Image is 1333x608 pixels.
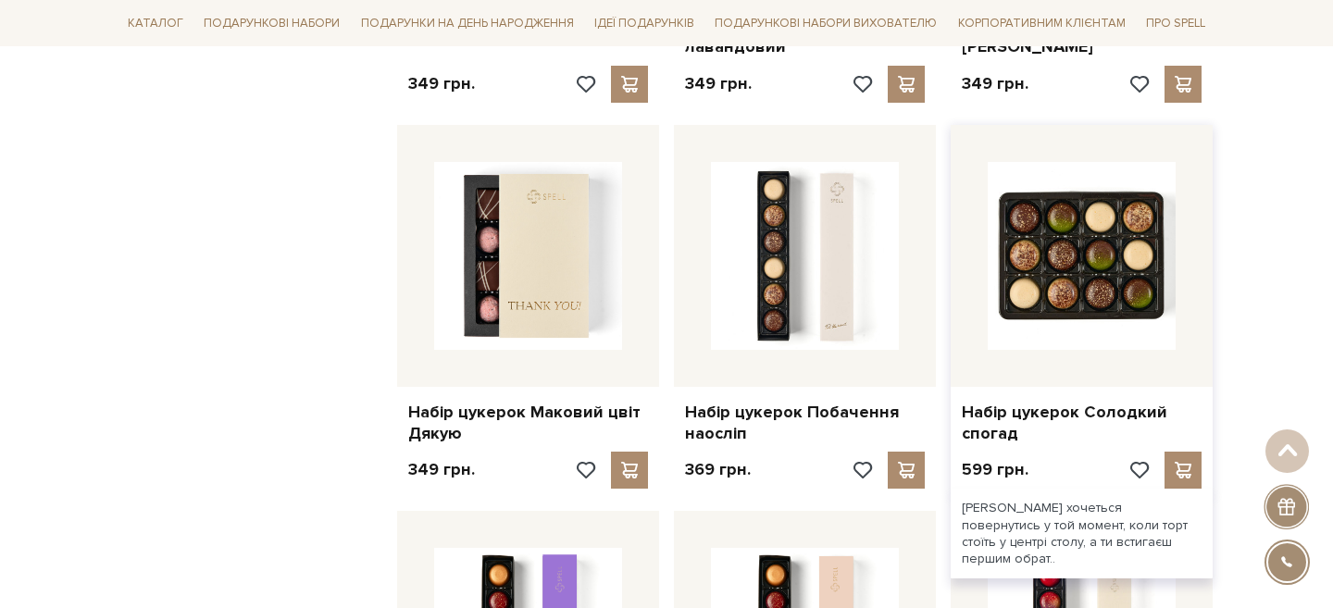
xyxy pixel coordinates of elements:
[685,73,752,94] p: 349 грн.
[988,162,1176,350] img: Набір цукерок Солодкий спогад
[951,7,1133,39] a: Корпоративним клієнтам
[354,9,581,38] a: Подарунки на День народження
[962,73,1028,94] p: 349 грн.
[962,459,1028,480] p: 599 грн.
[408,73,475,94] p: 349 грн.
[685,402,925,445] a: Набір цукерок Побачення наосліп
[196,9,347,38] a: Подарункові набори
[120,9,191,38] a: Каталог
[685,459,751,480] p: 369 грн.
[962,402,1202,445] a: Набір цукерок Солодкий спогад
[1139,9,1213,38] a: Про Spell
[707,7,944,39] a: Подарункові набори вихователю
[408,459,475,480] p: 349 грн.
[587,9,702,38] a: Ідеї подарунків
[951,489,1213,578] div: [PERSON_NAME] хочеться повернутись у той момент, коли торт стоїть у центрі столу, а ти встигаєш п...
[408,402,648,445] a: Набір цукерок Маковий цвіт Дякую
